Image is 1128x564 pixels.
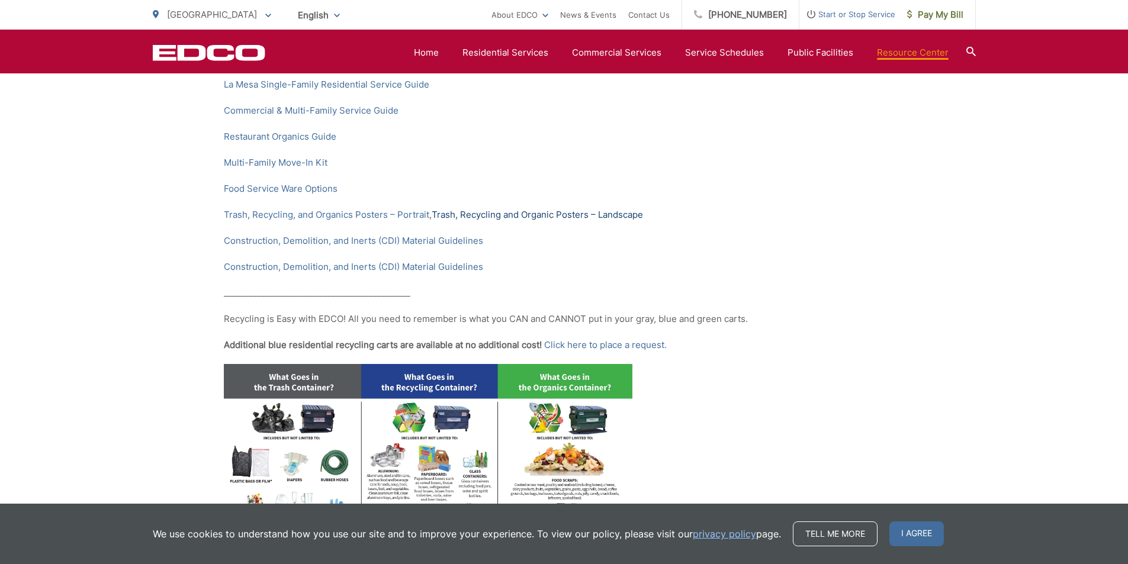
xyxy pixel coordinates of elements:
[289,5,349,25] span: English
[907,8,963,22] span: Pay My Bill
[224,286,905,300] p: _____________________________________________
[889,521,944,546] span: I agree
[491,8,548,22] a: About EDCO
[685,46,764,60] a: Service Schedules
[153,527,781,541] p: We use cookies to understand how you use our site and to improve your experience. To view our pol...
[153,44,265,61] a: EDCD logo. Return to the homepage.
[462,46,548,60] a: Residential Services
[224,78,429,92] a: La Mesa Single-Family Residential Service Guide
[167,9,257,20] span: [GEOGRAPHIC_DATA]
[224,260,483,274] a: Construction, Demolition, and Inerts (CDI) Material Guidelines
[414,46,439,60] a: Home
[432,208,643,222] a: Trash, Recycling and Organic Posters – Landscape
[788,46,853,60] a: Public Facilities
[224,234,483,248] a: Construction, Demolition, and Inerts (CDI) Material Guidelines
[224,312,905,326] p: Recycling is Easy with EDCO! All you need to remember is what you CAN and CANNOT put in your gray...
[224,104,399,118] a: Commercial & Multi-Family Service Guide
[560,8,616,22] a: News & Events
[877,46,949,60] a: Resource Center
[544,338,667,352] a: Click here to place a request.
[224,339,542,350] strong: Additional blue residential recycling carts are available at no additional cost!
[224,156,327,170] a: Multi-Family Move-In Kit
[224,208,905,222] p: ,
[224,208,429,222] a: Trash, Recycling, and Organics Posters – Portrait
[793,521,878,546] a: Tell me more
[628,8,670,22] a: Contact Us
[224,182,338,196] a: Food Service Ware Options
[693,527,756,541] a: privacy policy
[572,46,661,60] a: Commercial Services
[224,130,336,144] a: Restaurant Organics Guide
